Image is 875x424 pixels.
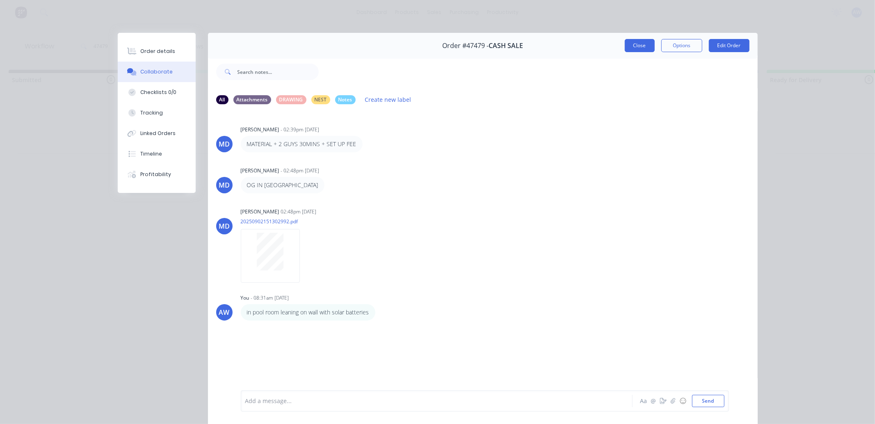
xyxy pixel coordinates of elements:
div: AW [219,307,230,317]
p: MATERIAL + 2 GUYS 30MINS + SET UP FEE [247,140,356,148]
div: NEST [311,95,330,104]
div: - 02:39pm [DATE] [281,126,320,133]
div: Attachments [233,95,271,104]
button: Options [661,39,702,52]
div: Checklists 0/0 [140,89,176,96]
div: DRAWING [276,95,306,104]
div: Linked Orders [140,130,176,137]
button: Order details [118,41,196,62]
p: in pool room leaning on wall with solar batteries [247,308,369,316]
div: - 08:31am [DATE] [251,294,289,302]
div: MD [219,139,230,149]
div: 02:48pm [DATE] [281,208,317,215]
div: - 02:48pm [DATE] [281,167,320,174]
button: Edit Order [709,39,749,52]
div: Tracking [140,109,163,117]
button: Close [625,39,655,52]
button: @ [649,396,658,406]
button: ☺ [678,396,688,406]
span: Order #47479 - [442,42,489,50]
span: CASH SALE [489,42,523,50]
div: Order details [140,48,175,55]
button: Tracking [118,103,196,123]
div: Timeline [140,150,162,158]
button: Send [692,395,724,407]
p: 20250902151302992.pdf [241,218,308,225]
p: OG IN [GEOGRAPHIC_DATA] [247,181,318,189]
button: Collaborate [118,62,196,82]
div: All [216,95,228,104]
div: MD [219,221,230,231]
div: Profitability [140,171,171,178]
div: [PERSON_NAME] [241,208,279,215]
div: Collaborate [140,68,173,76]
button: Checklists 0/0 [118,82,196,103]
button: Timeline [118,144,196,164]
div: [PERSON_NAME] [241,167,279,174]
div: [PERSON_NAME] [241,126,279,133]
button: Create new label [361,94,416,105]
div: Notes [335,95,356,104]
input: Search notes... [238,64,319,80]
div: You [241,294,249,302]
button: Aa [639,396,649,406]
div: MD [219,180,230,190]
button: Profitability [118,164,196,185]
button: Linked Orders [118,123,196,144]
